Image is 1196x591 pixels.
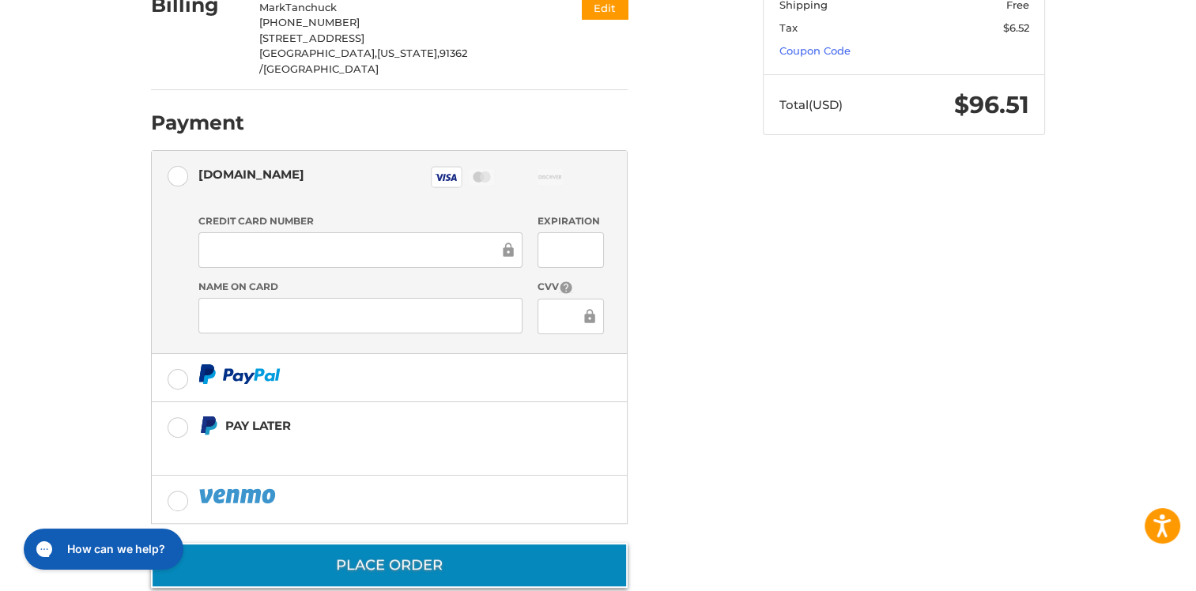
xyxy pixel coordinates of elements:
span: 91362 / [259,47,467,75]
span: Tanchuck [285,1,337,13]
label: Credit Card Number [198,214,523,228]
span: [GEOGRAPHIC_DATA] [263,62,379,75]
span: [GEOGRAPHIC_DATA], [259,47,377,59]
span: $6.52 [1003,21,1029,34]
iframe: PayPal Message 1 [198,442,529,456]
img: Pay Later icon [198,416,218,435]
div: [DOMAIN_NAME] [198,161,304,187]
button: Place Order [151,543,628,588]
span: Total (USD) [779,97,843,112]
label: Expiration [538,214,603,228]
img: PayPal icon [198,364,281,384]
label: CVV [538,280,603,295]
a: Coupon Code [779,44,851,57]
h2: Payment [151,111,244,135]
span: [US_STATE], [377,47,440,59]
span: Mark [259,1,285,13]
label: Name on Card [198,280,523,294]
div: Pay Later [225,412,528,439]
span: [PHONE_NUMBER] [259,16,360,28]
iframe: Gorgias live chat messenger [16,523,187,575]
img: PayPal icon [198,486,279,506]
span: Tax [779,21,798,34]
span: [STREET_ADDRESS] [259,32,364,44]
span: $96.51 [954,90,1029,119]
